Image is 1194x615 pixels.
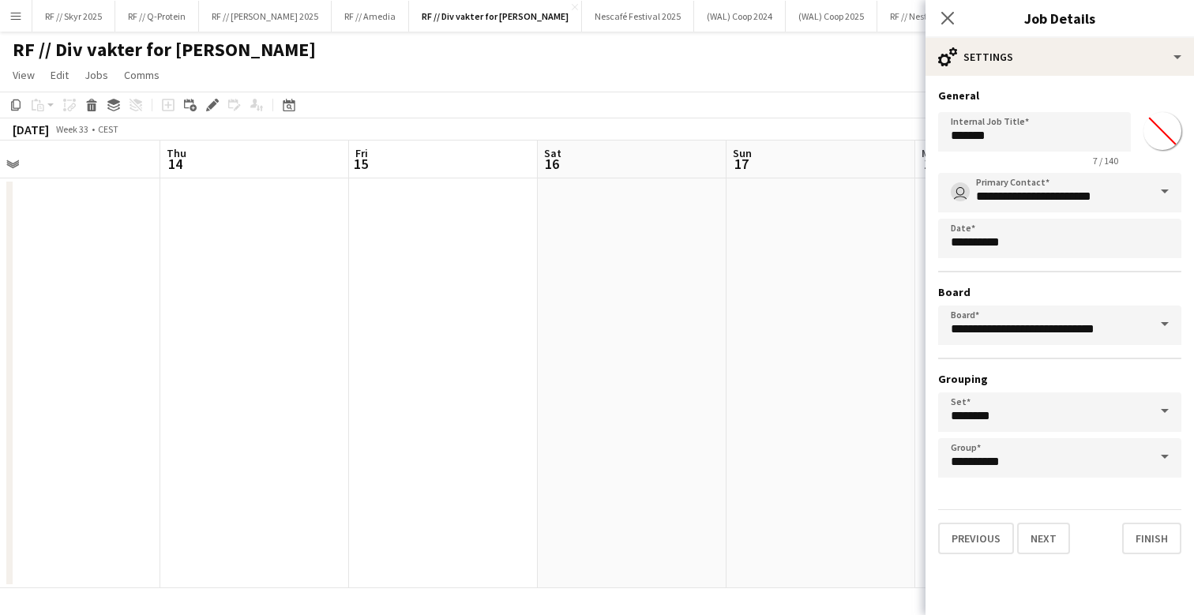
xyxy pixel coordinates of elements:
[409,1,582,32] button: RF // Div vakter for [PERSON_NAME]
[32,1,115,32] button: RF // Skyr 2025
[199,1,332,32] button: RF // [PERSON_NAME] 2025
[938,285,1181,299] h3: Board
[926,8,1194,28] h3: Job Details
[938,88,1181,103] h3: General
[84,68,108,82] span: Jobs
[98,123,118,135] div: CEST
[52,123,92,135] span: Week 33
[332,1,409,32] button: RF // Amedia
[582,1,694,32] button: Nescafé Festival 2025
[13,122,49,137] div: [DATE]
[730,155,752,173] span: 17
[355,146,368,160] span: Fri
[544,146,561,160] span: Sat
[118,65,166,85] a: Comms
[694,1,786,32] button: (WAL) Coop 2024
[124,68,160,82] span: Comms
[877,1,948,32] button: RF // Nestlé
[164,155,186,173] span: 14
[922,146,942,160] span: Mon
[353,155,368,173] span: 15
[1122,523,1181,554] button: Finish
[938,372,1181,386] h3: Grouping
[167,146,186,160] span: Thu
[13,38,316,62] h1: RF // Div vakter for [PERSON_NAME]
[115,1,199,32] button: RF // Q-Protein
[1080,155,1131,167] span: 7 / 140
[926,38,1194,76] div: Settings
[542,155,561,173] span: 16
[733,146,752,160] span: Sun
[78,65,115,85] a: Jobs
[1017,523,1070,554] button: Next
[786,1,877,32] button: (WAL) Coop 2025
[44,65,75,85] a: Edit
[919,155,942,173] span: 18
[13,68,35,82] span: View
[938,523,1014,554] button: Previous
[51,68,69,82] span: Edit
[6,65,41,85] a: View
